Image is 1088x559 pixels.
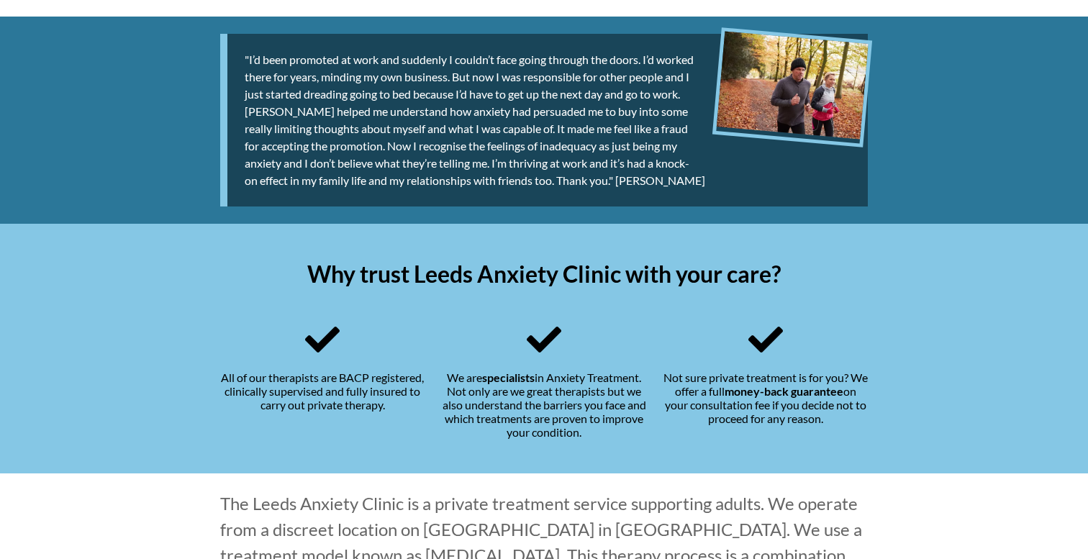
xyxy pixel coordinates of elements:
div: We are in Anxiety Treatment. Not only are we great therapists but we also understand the barriers... [442,322,646,439]
div: "I’d been promoted at work and suddenly I couldn’t face going through the doors. I’d worked there... [220,34,868,206]
div: All of our therapists are BACP registered, clinically supervised and fully insured to carry out p... [220,322,425,439]
div: Not sure private treatment is for you? We offer a full on your consultation fee if you decide not... [663,322,868,439]
strong: specialists [482,371,535,384]
strong: money-back guarantee [725,384,843,398]
h2: Why trust Leeds Anxiety Clinic with your care? [220,260,868,288]
img: Man running [717,31,869,139]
